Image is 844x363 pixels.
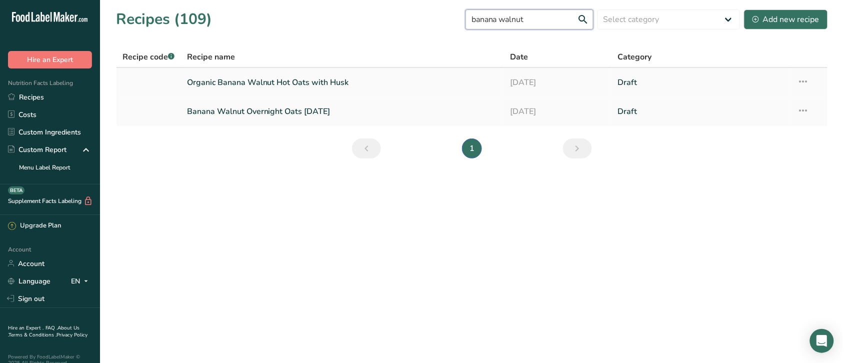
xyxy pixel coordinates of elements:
[8,272,50,290] a: Language
[116,8,212,30] h1: Recipes (109)
[8,144,66,155] div: Custom Report
[810,329,834,353] div: Open Intercom Messenger
[187,101,498,122] a: Banana Walnut Overnight Oats [DATE]
[8,221,61,231] div: Upgrade Plan
[187,72,498,93] a: Organic Banana Walnut Hot Oats with Husk
[45,324,57,331] a: FAQ .
[618,101,785,122] a: Draft
[510,72,606,93] a: [DATE]
[752,13,819,25] div: Add new recipe
[8,324,79,338] a: About Us .
[8,324,43,331] a: Hire an Expert .
[618,51,652,63] span: Category
[8,186,24,194] div: BETA
[8,331,56,338] a: Terms & Conditions .
[122,51,174,62] span: Recipe code
[71,275,92,287] div: EN
[510,101,606,122] a: [DATE]
[56,331,87,338] a: Privacy Policy
[563,138,592,158] a: Next page
[744,9,828,29] button: Add new recipe
[618,72,785,93] a: Draft
[352,138,381,158] a: Previous page
[465,9,593,29] input: Search for recipe
[510,51,528,63] span: Date
[187,51,235,63] span: Recipe name
[8,51,92,68] button: Hire an Expert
